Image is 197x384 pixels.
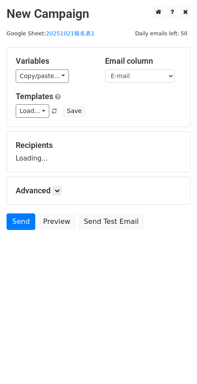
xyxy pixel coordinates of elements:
h5: Email column [105,56,181,66]
div: Loading... [16,141,181,163]
a: Daily emails left: 50 [132,30,190,37]
span: Daily emails left: 50 [132,29,190,38]
a: 20251021報名表1 [46,30,95,37]
a: Copy/paste... [16,69,69,83]
h5: Variables [16,56,92,66]
a: Templates [16,92,53,101]
a: Send [7,213,35,230]
a: Send Test Email [78,213,144,230]
small: Google Sheet: [7,30,95,37]
h5: Advanced [16,186,181,195]
button: Save [63,104,85,118]
a: Load... [16,104,49,118]
h5: Recipients [16,141,181,150]
a: Preview [37,213,76,230]
h2: New Campaign [7,7,190,21]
